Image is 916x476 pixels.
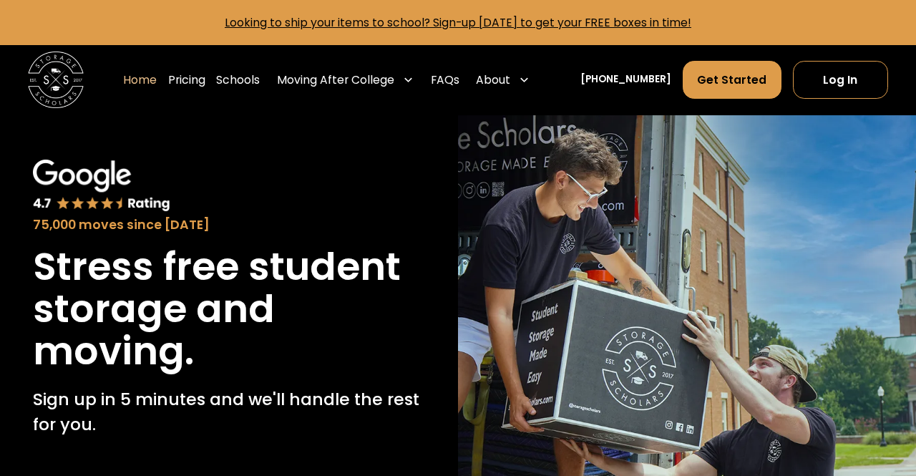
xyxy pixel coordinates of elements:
[216,60,260,99] a: Schools
[33,246,425,373] h1: Stress free student storage and moving.
[33,215,425,234] div: 75,000 moves since [DATE]
[793,61,888,99] a: Log In
[123,60,157,99] a: Home
[580,72,671,87] a: [PHONE_NUMBER]
[476,72,510,89] div: About
[431,60,459,99] a: FAQs
[168,60,205,99] a: Pricing
[33,387,425,437] p: Sign up in 5 minutes and we'll handle the rest for you.
[225,15,691,30] a: Looking to ship your items to school? Sign-up [DATE] to get your FREE boxes in time!
[683,61,781,99] a: Get Started
[28,52,84,107] img: Storage Scholars main logo
[277,72,394,89] div: Moving After College
[33,160,170,212] img: Google 4.7 star rating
